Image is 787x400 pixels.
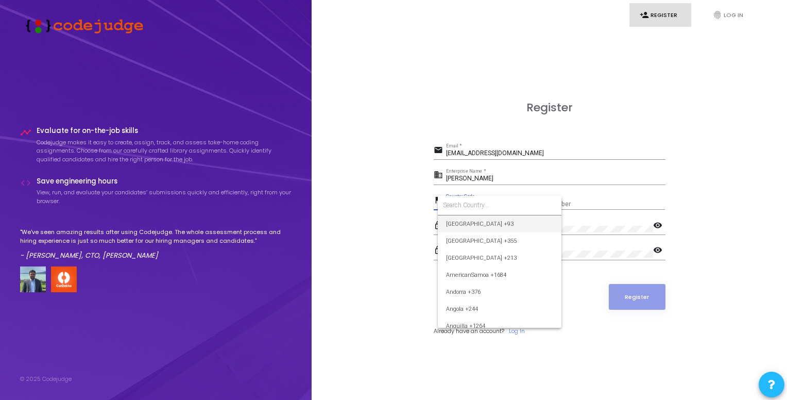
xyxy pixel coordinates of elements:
[446,266,553,284] span: AmericanSamoa +1684
[446,318,553,335] span: Anguilla +1264
[446,232,553,249] span: [GEOGRAPHIC_DATA] +355
[443,201,556,210] input: Search Country...
[446,249,553,266] span: [GEOGRAPHIC_DATA] +213
[446,301,553,318] span: Angola +244
[446,284,553,301] span: Andorra +376
[446,215,553,232] span: [GEOGRAPHIC_DATA] +93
